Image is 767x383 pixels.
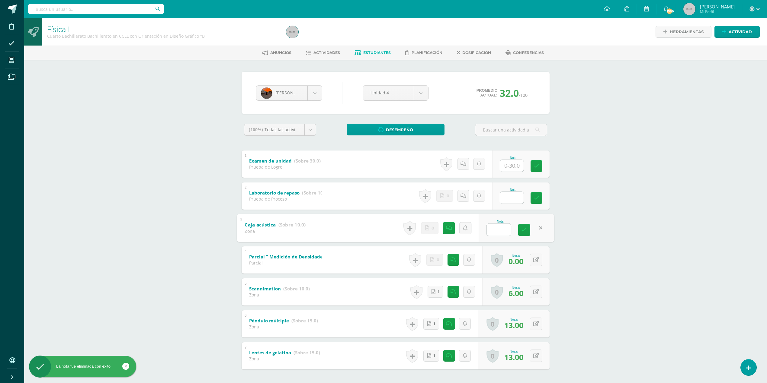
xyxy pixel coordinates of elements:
span: 1 [438,286,439,297]
div: Nota [486,220,514,223]
div: Nota [500,156,526,160]
div: Nota: [504,317,523,321]
span: [PERSON_NAME] [275,90,309,96]
span: Promedio actual: [477,88,498,98]
strong: (Sobre 15.0) [291,318,318,324]
img: 21ba6f6f3f98f394e64422eb15c7feda.png [261,87,272,99]
div: Prueba de Logro [249,164,321,170]
a: 1 [423,318,439,330]
strong: (Sobre 30.0) [294,158,321,164]
b: Laboratorio de repaso [249,190,300,196]
a: Anuncios [262,48,291,58]
a: Laboratorio de repaso (Sobre 10.0) [249,188,329,198]
span: Unidad 4 [371,86,406,100]
span: (100%) [249,127,263,132]
div: Zona [249,292,310,298]
div: Nota: [509,253,523,258]
span: Herramientas [670,26,704,37]
a: (100%)Todas las actividades de esta unidad [244,124,316,135]
div: Zona [245,228,306,234]
span: 1589 [666,8,673,14]
h1: Física I [47,25,279,33]
a: 0 [486,317,499,331]
b: Examen de unidad [249,158,292,164]
a: Caja acústica (Sobre 10.0) [245,220,306,229]
a: Planificación [405,48,442,58]
a: Conferencias [505,48,544,58]
span: 32.0 [500,87,519,100]
a: Scannimation (Sobre 10.0) [249,284,310,294]
div: La nota fue eliminada con éxito [29,364,136,369]
a: Parcial " Medición de Densidades" [249,252,356,262]
strong: (Sobre 15.0) [294,350,320,356]
div: Zona [249,356,320,362]
span: 1 [434,350,435,361]
span: Planificación [412,50,442,55]
div: Parcial [249,260,322,266]
span: Mi Perfil [700,9,735,14]
a: 0 [491,285,503,299]
span: 0 [447,190,449,201]
div: Zona [249,324,318,330]
a: Herramientas [656,26,711,38]
span: Actividad [729,26,752,37]
img: 45x45 [683,3,695,15]
span: 13.00 [504,352,523,362]
a: Lentes de gelatina (Sobre 15.0) [249,348,320,358]
input: 0-30.0 [500,160,524,172]
b: Scannimation [249,286,281,292]
span: 6.00 [509,288,523,298]
span: Todas las actividades de esta unidad [265,127,339,132]
a: Examen de unidad (Sobre 30.0) [249,156,321,166]
b: Lentes de gelatina [249,350,291,356]
img: 45x45 [286,26,298,38]
b: Péndulo múltiple [249,318,289,324]
strong: (Sobre 10.0) [283,286,310,292]
div: Prueba de Proceso [249,196,322,202]
a: 0 [486,349,499,363]
input: 0-10.0 [487,223,511,236]
div: Cuarto Bachillerato Bachillerato en CCLL con Orientación en Diseño Gráfico 'B' [47,33,279,39]
span: /100 [519,92,528,98]
span: 0 [437,254,439,265]
a: Desempeño [347,124,444,135]
span: 0.00 [509,256,523,266]
a: 1 [428,286,443,298]
span: Dosificación [462,50,491,55]
div: Nota [500,188,526,191]
a: Actividades [306,48,340,58]
span: 1 [434,318,435,329]
input: 0-10.0 [500,192,524,204]
strong: (Sobre 10.0) [278,221,306,228]
a: Actividad [714,26,760,38]
b: Parcial " Medición de Densidades" [249,254,327,260]
span: 13.00 [504,320,523,330]
a: Unidad 4 [363,86,428,100]
input: Busca un usuario... [28,4,164,14]
div: Nota: [509,285,523,290]
b: Caja acústica [245,221,276,228]
span: Desempeño [386,124,413,135]
a: Péndulo múltiple (Sobre 15.0) [249,316,318,326]
a: [PERSON_NAME] [256,86,322,100]
span: Actividades [313,50,340,55]
strong: (Sobre 10.0) [302,190,329,196]
a: 0 [491,253,503,267]
span: Estudiantes [363,50,391,55]
div: Nota: [504,349,523,353]
a: Física I [47,24,70,34]
span: Conferencias [513,50,544,55]
a: Estudiantes [355,48,391,58]
span: Anuncios [270,50,291,55]
span: 0 [432,222,434,234]
a: Dosificación [457,48,491,58]
input: Buscar una actividad aquí... [475,124,547,136]
span: [PERSON_NAME] [700,4,735,10]
a: 1 [423,350,439,362]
